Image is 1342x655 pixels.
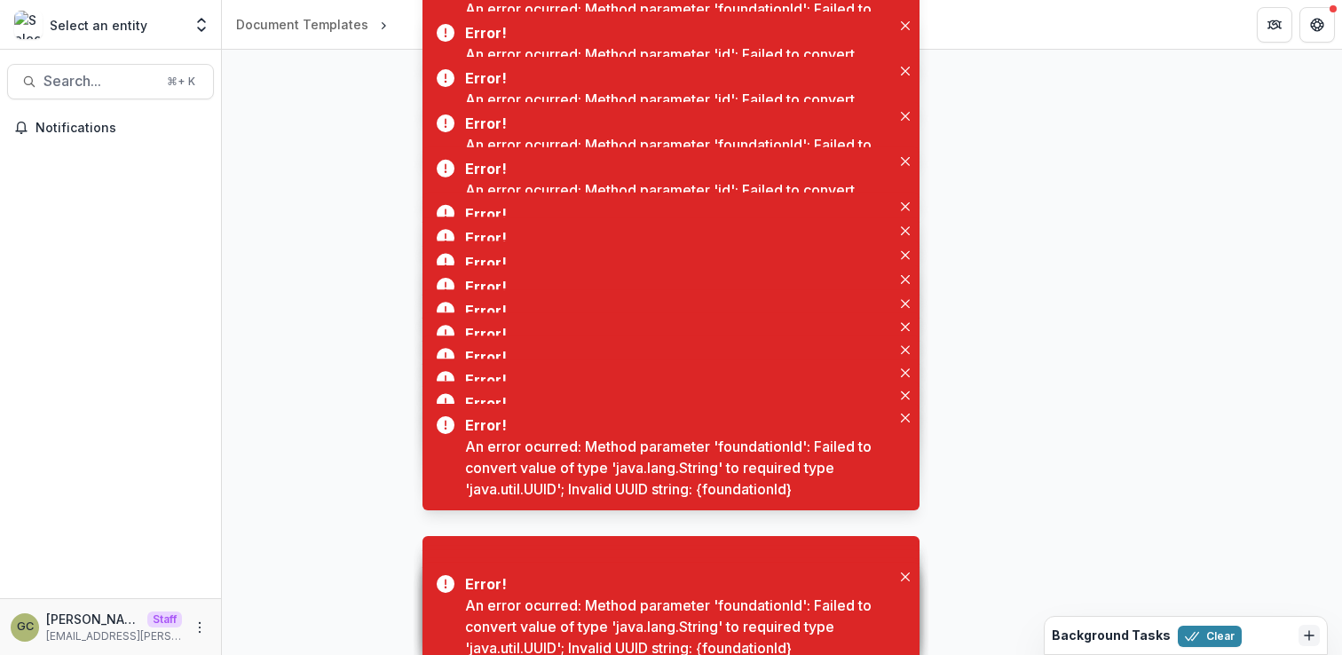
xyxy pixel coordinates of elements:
[895,269,916,290] button: Close
[1052,628,1171,643] h2: Background Tasks
[1257,7,1292,43] button: Partners
[465,573,884,595] div: Error!
[1178,626,1242,647] button: Clear
[465,276,884,297] div: Error!
[1299,625,1320,646] button: Dismiss
[465,67,884,89] div: Error!
[895,385,916,406] button: Close
[895,554,916,575] button: Close
[465,203,884,225] div: Error!
[229,12,406,37] nav: breadcrumb
[189,617,210,638] button: More
[43,73,156,90] span: Search...
[465,369,884,391] div: Error!
[465,22,884,43] div: Error!
[236,15,368,34] div: Document Templates
[7,114,214,142] button: Notifications
[895,220,916,241] button: Close
[1299,7,1335,43] button: Get Help
[895,106,916,127] button: Close
[36,121,207,136] span: Notifications
[17,621,34,633] div: Grace Chang
[895,60,916,82] button: Close
[465,158,884,179] div: Error!
[895,544,916,565] button: Close
[465,346,884,367] div: Error!
[895,566,916,588] button: Close
[465,179,891,243] div: An error ocurred: Method parameter 'id': Failed to convert value of type 'java.lang.String' to re...
[465,414,884,436] div: Error!
[163,72,199,91] div: ⌘ + K
[7,64,214,99] button: Search...
[465,392,884,414] div: Error!
[465,323,884,344] div: Error!
[895,245,916,266] button: Close
[465,43,891,107] div: An error ocurred: Method parameter 'id': Failed to convert value of type 'java.lang.String' to re...
[46,628,182,644] p: [EMAIL_ADDRESS][PERSON_NAME][DOMAIN_NAME]
[465,252,884,273] div: Error!
[895,293,916,314] button: Close
[895,407,916,429] button: Close
[189,7,214,43] button: Open entity switcher
[895,151,916,172] button: Close
[465,300,884,321] div: Error!
[895,362,916,383] button: Close
[465,227,884,249] div: Error!
[465,134,891,198] div: An error ocurred: Method parameter 'foundationId': Failed to convert value of type 'java.lang.Str...
[465,89,891,153] div: An error ocurred: Method parameter 'id': Failed to convert value of type 'java.lang.String' to re...
[895,339,916,360] button: Close
[895,196,916,217] button: Close
[147,612,182,627] p: Staff
[14,11,43,39] img: Select an entity
[895,15,916,36] button: Close
[895,316,916,337] button: Close
[46,610,140,628] p: [PERSON_NAME]
[50,16,147,35] p: Select an entity
[895,548,916,570] button: Close
[465,113,884,134] div: Error!
[229,12,375,37] a: Document Templates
